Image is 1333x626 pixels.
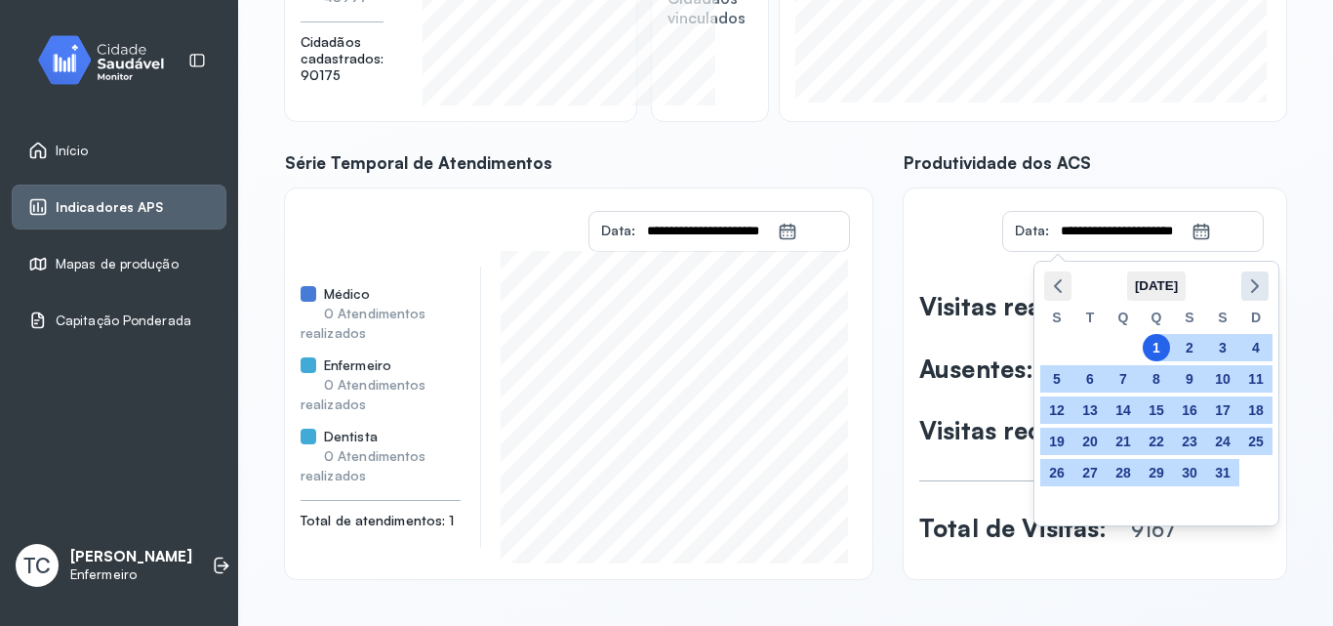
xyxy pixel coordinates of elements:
div: quinta-feira, 22 de mai. de 2025 [1143,428,1170,455]
div: domingo, 11 de mai. de 2025 [1242,365,1270,393]
div: quinta-feira, 15 de mai. de 2025 [1143,396,1170,424]
div: S [1206,307,1239,332]
span: 0 Atendimentos realizados [301,447,425,483]
span: Visitas recusadas: [919,415,1132,445]
span: Produtividade dos ACS [904,152,1286,173]
span: 9167 [1131,517,1176,542]
span: Data: [601,222,635,238]
div: terça-feira, 20 de mai. de 2025 [1076,428,1104,455]
div: segunda-feira, 19 de mai. de 2025 [1043,428,1070,455]
a: Indicadores APS [28,197,210,217]
div: sábado, 31 de mai. de 2025 [1209,459,1236,486]
div: T [1073,307,1107,332]
div: sexta-feira, 23 de mai. de 2025 [1176,428,1203,455]
div: sábado, 3 de mai. de 2025 [1209,334,1236,361]
span: Indicadores APS [56,199,164,216]
span: Série Temporal de Atendimentos [285,152,872,173]
span: Mapas de produção [56,256,179,272]
div: D [1239,307,1272,332]
p: [PERSON_NAME] [70,548,192,566]
span: 0 Atendimentos realizados [301,305,425,341]
span: Capitação Ponderada [56,313,191,329]
div: quarta-feira, 7 de mai. de 2025 [1110,365,1137,393]
div: sexta-feira, 30 de mai. de 2025 [1176,459,1203,486]
span: Dentista [324,429,378,445]
a: Mapas de produção [28,254,210,273]
div: sábado, 17 de mai. de 2025 [1209,396,1236,424]
div: sexta-feira, 2 de mai. de 2025 [1176,334,1203,361]
span: Ausentes: [919,354,1033,384]
div: domingo, 25 de mai. de 2025 [1242,428,1270,455]
div: terça-feira, 27 de mai. de 2025 [1076,459,1104,486]
div: sábado, 10 de mai. de 2025 [1209,365,1236,393]
div: quinta-feira, 1 de mai. de 2025 [1143,334,1170,361]
p: Enfermeiro [70,566,192,583]
div: segunda-feira, 26 de mai. de 2025 [1043,459,1070,486]
span: [DATE] [1135,271,1178,301]
span: Data: [1015,222,1049,238]
span: 0 Atendimentos realizados [301,376,425,412]
span: Enfermeiro [324,357,391,374]
div: segunda-feira, 12 de mai. de 2025 [1043,396,1070,424]
span: Visitas realizadas: [919,291,1130,321]
div: quinta-feira, 29 de mai. de 2025 [1143,459,1170,486]
div: S [1173,307,1206,332]
a: Início [28,141,210,160]
button: [DATE] [1127,271,1186,301]
div: sexta-feira, 9 de mai. de 2025 [1176,365,1203,393]
div: quarta-feira, 14 de mai. de 2025 [1110,396,1137,424]
div: S [1040,307,1073,332]
span: Início [56,143,89,159]
img: monitor.svg [20,31,196,89]
div: sábado, 24 de mai. de 2025 [1209,428,1236,455]
div: segunda-feira, 5 de mai. de 2025 [1043,365,1070,393]
a: Capitação Ponderada [28,311,210,330]
div: terça-feira, 6 de mai. de 2025 [1076,365,1104,393]
div: Q [1140,307,1173,332]
span: Médico [324,286,371,303]
div: sexta-feira, 16 de mai. de 2025 [1176,396,1203,424]
div: terça-feira, 13 de mai. de 2025 [1076,396,1104,424]
span: TC [23,553,51,578]
div: Q [1107,307,1140,332]
div: quinta-feira, 8 de mai. de 2025 [1143,365,1170,393]
div: domingo, 18 de mai. de 2025 [1242,396,1270,424]
div: domingo, 4 de mai. de 2025 [1242,334,1270,361]
span: Cidadãos cadastrados: 90175 [301,34,384,84]
span: Total de atendimentos: 1 [301,513,461,529]
div: quarta-feira, 28 de mai. de 2025 [1110,459,1137,486]
div: quarta-feira, 21 de mai. de 2025 [1110,428,1137,455]
span: Total de Visitas: [919,513,1108,543]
